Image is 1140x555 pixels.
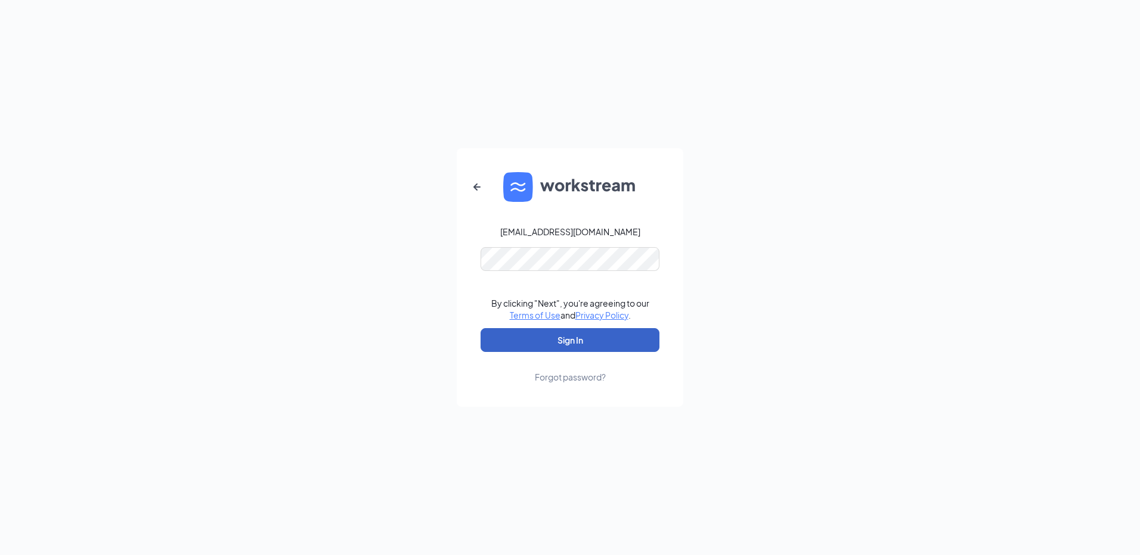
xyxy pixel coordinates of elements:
[470,180,484,194] svg: ArrowLeftNew
[535,371,606,383] div: Forgot password?
[503,172,637,202] img: WS logo and Workstream text
[510,310,560,320] a: Terms of Use
[575,310,628,320] a: Privacy Policy
[500,226,640,238] div: [EMAIL_ADDRESS][DOMAIN_NAME]
[463,173,491,201] button: ArrowLeftNew
[535,352,606,383] a: Forgot password?
[481,328,659,352] button: Sign In
[491,297,649,321] div: By clicking "Next", you're agreeing to our and .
